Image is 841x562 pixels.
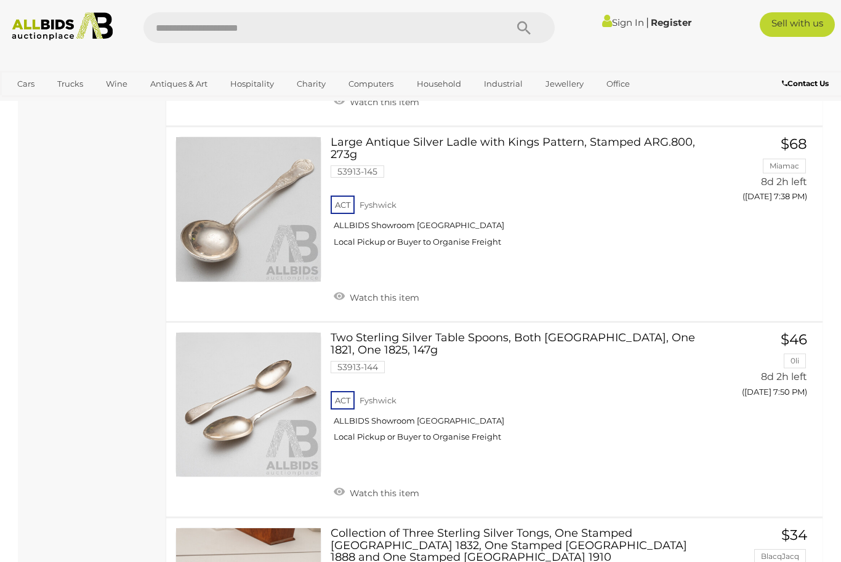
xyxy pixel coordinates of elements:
[331,483,422,501] a: Watch this item
[782,77,832,90] a: Contact Us
[49,74,91,94] a: Trucks
[781,135,807,152] span: $68
[537,74,592,94] a: Jewellery
[602,17,644,28] a: Sign In
[781,331,807,348] span: $46
[760,12,835,37] a: Sell with us
[347,488,419,499] span: Watch this item
[6,12,118,41] img: Allbids.com.au
[646,15,649,29] span: |
[340,74,401,94] a: Computers
[598,74,638,94] a: Office
[722,332,810,404] a: $46 0li 8d 2h left ([DATE] 7:50 PM)
[222,74,282,94] a: Hospitality
[493,12,555,43] button: Search
[57,94,161,114] a: [GEOGRAPHIC_DATA]
[340,137,704,256] a: Large Antique Silver Ladle with Kings Pattern, Stamped ARG.800, 273g 53913-145 ACT Fyshwick ALLBI...
[331,287,422,306] a: Watch this item
[9,94,50,114] a: Sports
[9,74,42,94] a: Cars
[651,17,691,28] a: Register
[289,74,334,94] a: Charity
[331,92,422,110] a: Watch this item
[476,74,531,94] a: Industrial
[782,79,829,88] b: Contact Us
[722,137,810,208] a: $68 Miamac 8d 2h left ([DATE] 7:38 PM)
[409,74,469,94] a: Household
[781,526,807,544] span: $34
[340,332,704,452] a: Two Sterling Silver Table Spoons, Both [GEOGRAPHIC_DATA], One 1821, One 1825, 147g 53913-144 ACT ...
[142,74,215,94] a: Antiques & Art
[98,74,135,94] a: Wine
[347,97,419,108] span: Watch this item
[347,292,419,303] span: Watch this item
